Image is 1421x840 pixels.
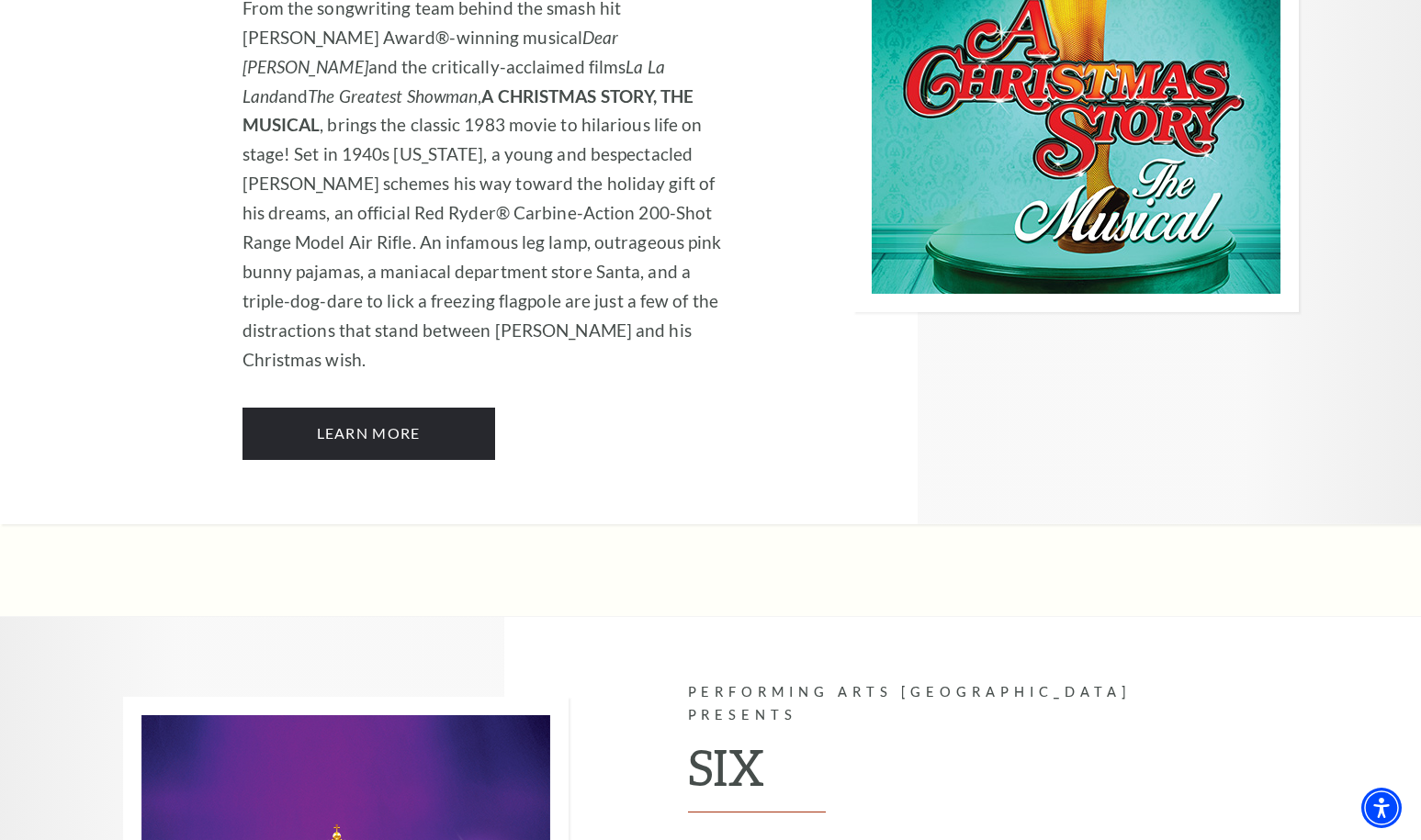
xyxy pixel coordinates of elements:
div: Accessibility Menu [1361,788,1402,828]
p: Performing Arts [GEOGRAPHIC_DATA] Presents [688,681,1179,727]
a: Learn More A Christmas Story [242,408,495,459]
em: The Greatest Showman [308,85,478,106]
h2: SIX [688,737,1179,812]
